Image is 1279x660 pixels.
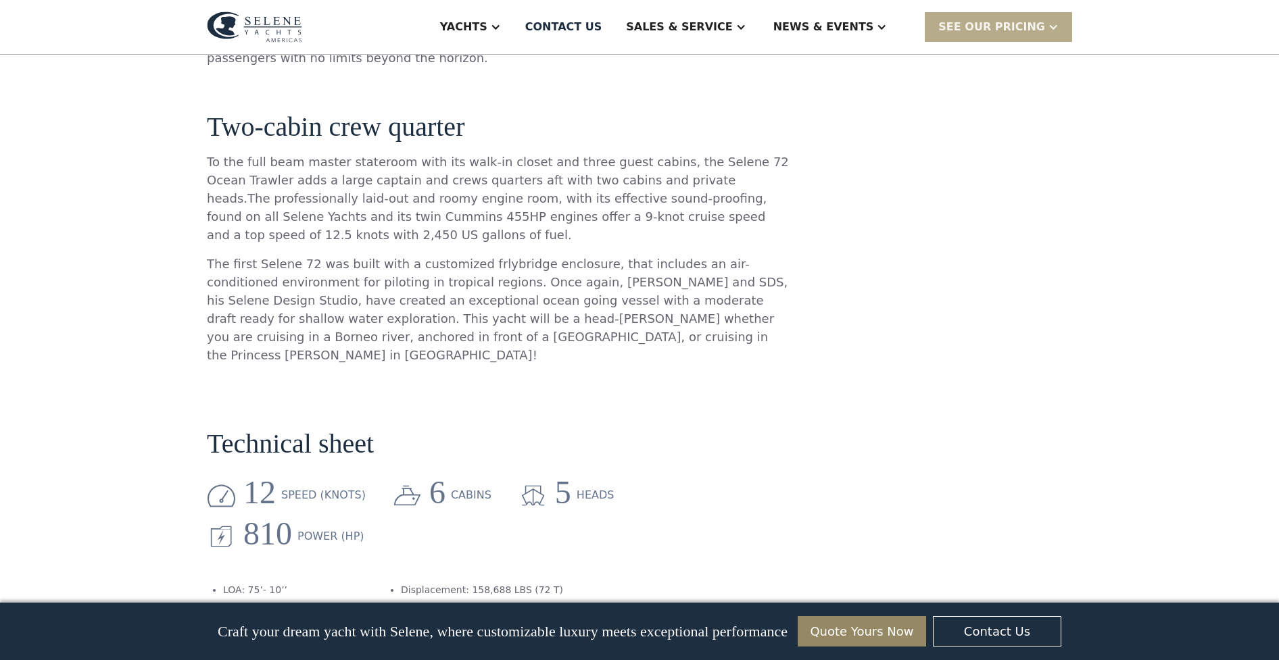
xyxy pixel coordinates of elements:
[207,78,790,96] p: ‍
[925,12,1072,41] div: SEE Our Pricing
[223,600,363,614] li: LWL: 66’- 4’’
[223,583,363,597] li: LOA: 75’- 10’’
[218,623,788,640] p: Craft your dream yacht with Selene, where customizable luxury meets exceptional performance
[401,600,563,614] li: Holding Tank: 200 USG
[207,429,374,459] h2: Technical sheet
[773,19,874,35] div: News & EVENTS
[207,153,790,244] p: To the full beam master stateroom with its walk-in closet and three guest cabins, the Selene 72 O...
[207,112,790,142] h3: Two-cabin crew quarter
[933,616,1061,646] a: Contact Us
[243,516,292,552] h2: 810
[798,616,926,646] a: Quote Yours Now
[440,19,487,35] div: Yachts
[243,475,276,511] h2: 12
[451,487,491,503] div: cabins
[525,19,602,35] div: Contact US
[577,487,614,503] div: heads
[555,475,571,511] h2: 5
[207,255,790,364] p: The first Selene 72 was built with a customized frlybridge enclosure, that includes an air-condit...
[401,583,563,597] li: Displacement: 158,688 LBS (72 T)
[281,487,366,503] div: speed (knots)
[429,475,445,511] h2: 6
[297,528,364,544] div: Power (HP)
[626,19,732,35] div: Sales & Service
[207,11,302,43] img: logo
[938,19,1045,35] div: SEE Our Pricing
